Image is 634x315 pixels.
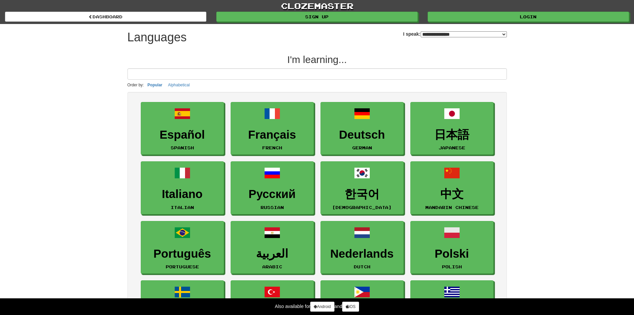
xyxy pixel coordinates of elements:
a: Sign up [216,12,418,22]
a: DeutschGerman [320,102,404,155]
a: 日本語Japanese [410,102,494,155]
a: ItalianoItalian [141,161,224,214]
h3: Italiano [144,188,220,201]
h3: 日本語 [414,128,490,141]
button: Popular [145,81,164,89]
h2: I'm learning... [127,54,507,65]
small: Arabic [262,264,282,269]
a: PolskiPolish [410,221,494,274]
small: Japanese [439,145,465,150]
small: French [262,145,282,150]
small: Polish [442,264,462,269]
small: Russian [261,205,284,210]
small: Dutch [354,264,370,269]
h3: 中文 [414,188,490,201]
button: Alphabetical [166,81,192,89]
small: Mandarin Chinese [425,205,479,210]
h3: Français [234,128,310,141]
h3: العربية [234,247,310,260]
small: German [352,145,372,150]
a: NederlandsDutch [320,221,404,274]
h3: Português [144,247,220,260]
a: Login [428,12,629,22]
h3: Deutsch [324,128,400,141]
a: dashboard [5,12,206,22]
h3: Nederlands [324,247,400,260]
a: iOS [342,302,359,312]
h3: Русский [234,188,310,201]
select: I speak: [421,31,507,37]
small: Portuguese [166,264,199,269]
small: Italian [171,205,194,210]
a: Android [310,302,334,312]
a: PortuguêsPortuguese [141,221,224,274]
label: I speak: [403,31,507,37]
h3: Polski [414,247,490,260]
a: 中文Mandarin Chinese [410,161,494,214]
h3: 한국어 [324,188,400,201]
a: 한국어[DEMOGRAPHIC_DATA] [320,161,404,214]
small: Order by: [127,83,144,87]
small: [DEMOGRAPHIC_DATA] [332,205,392,210]
a: EspañolSpanish [141,102,224,155]
a: FrançaisFrench [231,102,314,155]
h3: Español [144,128,220,141]
h1: Languages [127,31,187,44]
small: Spanish [171,145,194,150]
a: РусскийRussian [231,161,314,214]
a: العربيةArabic [231,221,314,274]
